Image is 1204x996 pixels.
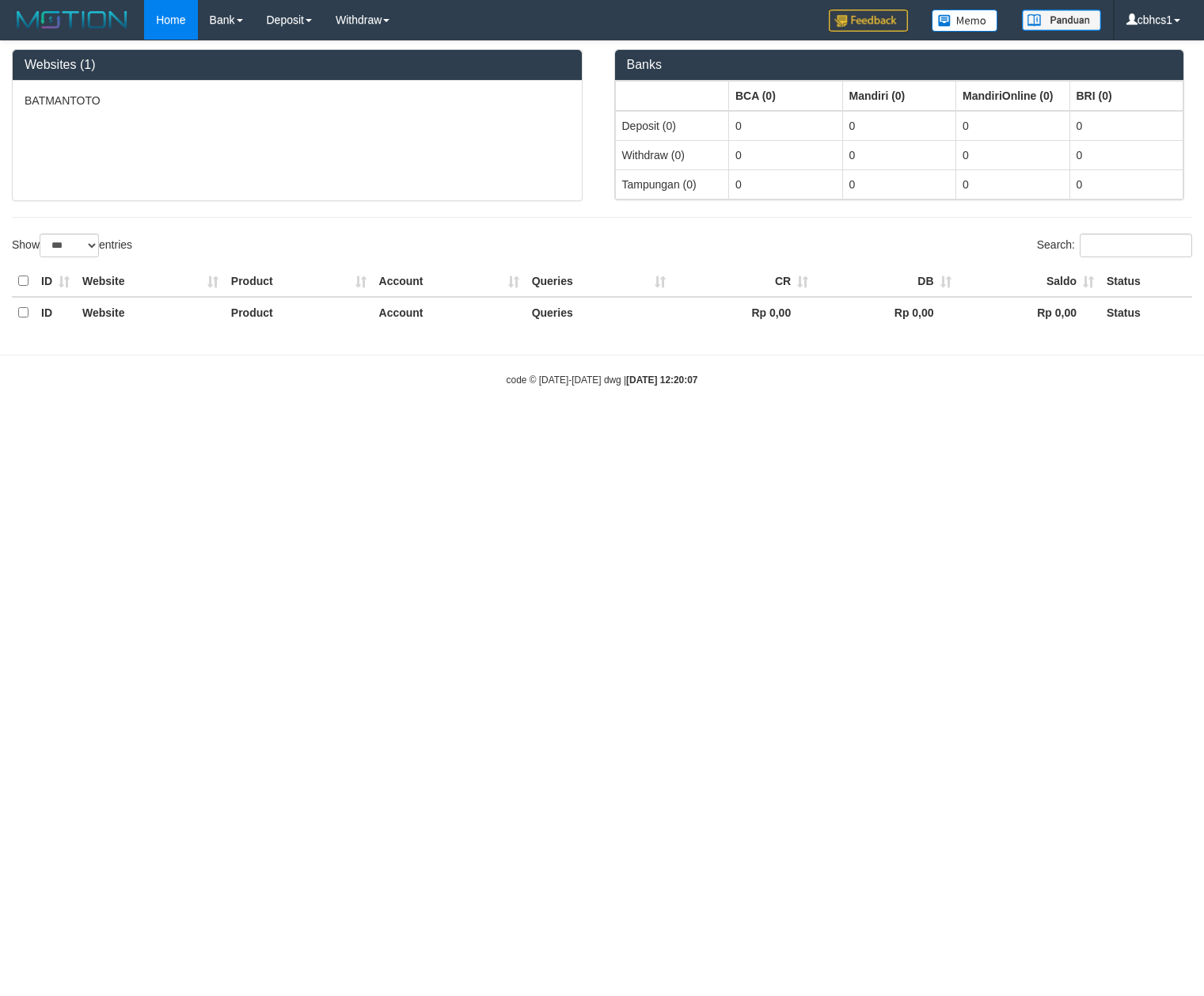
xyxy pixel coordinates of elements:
td: 0 [1069,111,1183,141]
select: Showentries [40,234,99,257]
th: Product [225,266,373,297]
th: Queries [526,297,672,328]
img: Button%20Memo.svg [932,10,998,32]
td: 0 [1069,169,1183,199]
td: 0 [956,169,1070,199]
th: Status [1100,297,1192,328]
th: Group: activate to sort column ascending [729,81,843,111]
th: Website [76,266,225,297]
th: Account [373,266,526,297]
th: Queries [526,266,672,297]
td: Deposit (0) [615,111,729,141]
th: CR [672,266,815,297]
th: ID [35,297,76,328]
p: BATMANTOTO [25,93,570,108]
td: 0 [842,111,956,141]
td: Withdraw (0) [615,140,729,169]
th: Status [1100,266,1192,297]
img: panduan.png [1022,10,1101,31]
label: Show entries [12,234,132,257]
label: Search: [1037,234,1192,257]
strong: [DATE] 12:20:07 [626,374,697,386]
img: Feedback.jpg [829,10,908,32]
td: 0 [956,140,1070,169]
h3: Websites (1) [25,58,570,72]
th: Product [225,297,373,328]
input: Search: [1080,234,1192,257]
td: Tampungan (0) [615,169,729,199]
th: Group: activate to sort column ascending [842,81,956,111]
td: 0 [842,169,956,199]
td: 0 [956,111,1070,141]
td: 0 [729,169,843,199]
th: Rp 0,00 [672,297,815,328]
th: Rp 0,00 [815,297,957,328]
th: Account [373,297,526,328]
td: 0 [1069,140,1183,169]
th: Group: activate to sort column ascending [615,81,729,111]
img: MOTION_logo.png [12,8,132,32]
td: 0 [842,140,956,169]
th: Group: activate to sort column ascending [956,81,1070,111]
th: Group: activate to sort column ascending [1069,81,1183,111]
th: Rp 0,00 [958,297,1100,328]
h3: Banks [627,58,1172,72]
th: ID [35,266,76,297]
th: DB [815,266,957,297]
td: 0 [729,140,843,169]
small: code © [DATE]-[DATE] dwg | [507,374,698,386]
th: Saldo [958,266,1100,297]
th: Website [76,297,225,328]
td: 0 [729,111,843,141]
